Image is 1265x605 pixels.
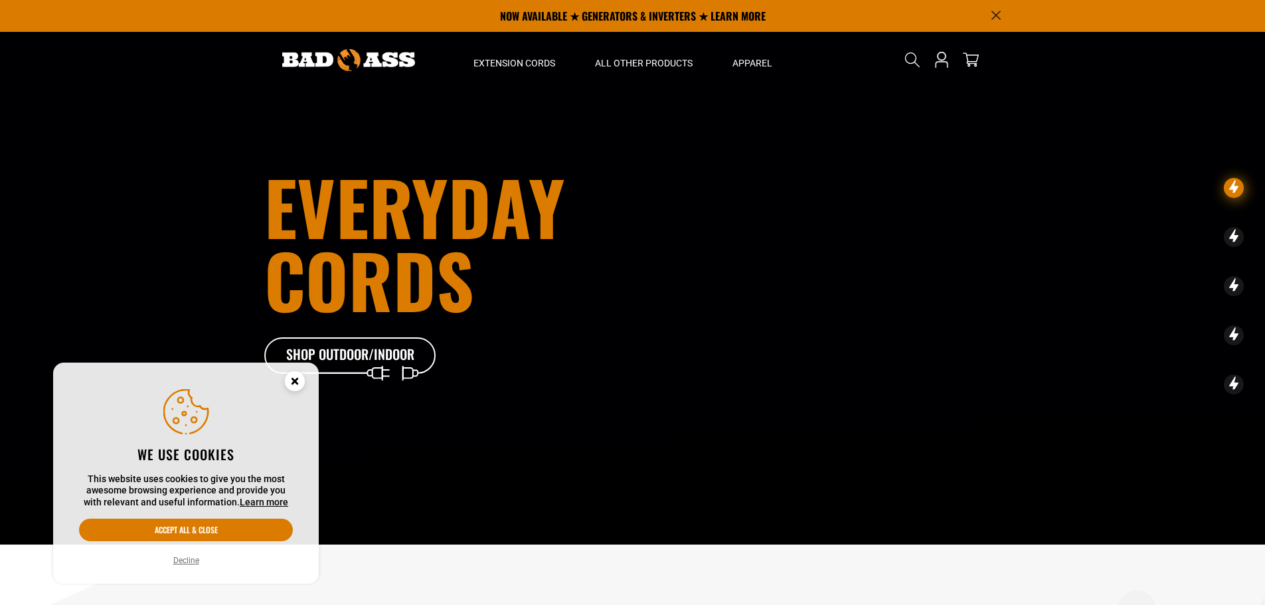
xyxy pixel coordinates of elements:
[902,49,923,70] summary: Search
[713,32,792,88] summary: Apparel
[575,32,713,88] summary: All Other Products
[264,337,437,375] a: Shop Outdoor/Indoor
[79,446,293,463] h2: We use cookies
[79,474,293,509] p: This website uses cookies to give you the most awesome browsing experience and provide you with r...
[240,497,288,507] a: Learn more
[732,57,772,69] span: Apparel
[282,49,415,71] img: Bad Ass Extension Cords
[79,519,293,541] button: Accept all & close
[264,170,707,316] h1: Everyday cords
[595,57,693,69] span: All Other Products
[454,32,575,88] summary: Extension Cords
[473,57,555,69] span: Extension Cords
[53,363,319,584] aside: Cookie Consent
[169,554,203,567] button: Decline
